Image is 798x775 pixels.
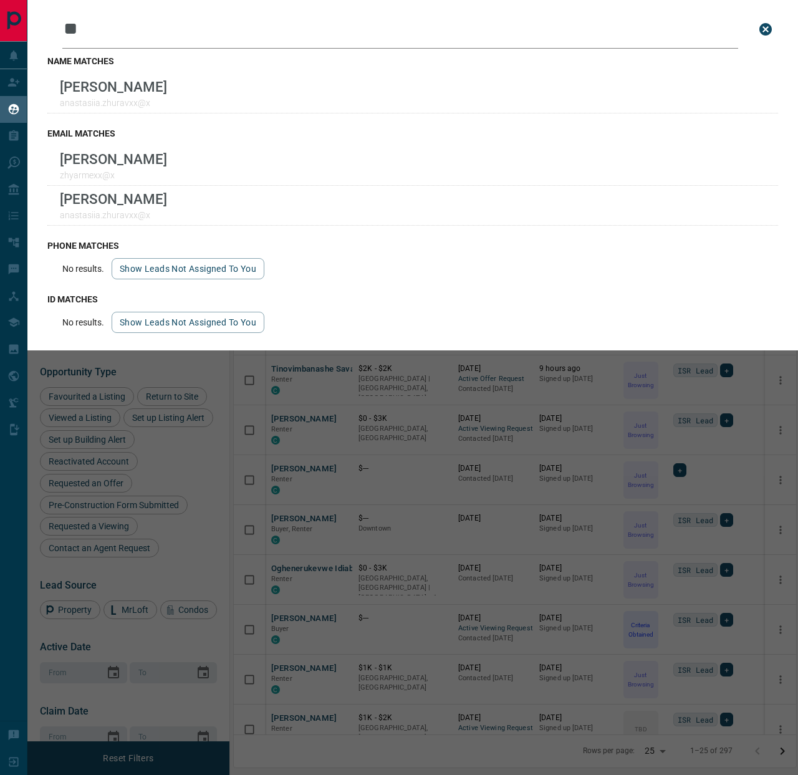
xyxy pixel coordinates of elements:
p: No results. [62,317,104,327]
p: No results. [62,264,104,274]
h3: email matches [47,128,778,138]
p: [PERSON_NAME] [60,79,167,95]
h3: name matches [47,56,778,66]
button: show leads not assigned to you [112,312,264,333]
p: zhyarmexx@x [60,170,167,180]
button: show leads not assigned to you [112,258,264,279]
p: anastasiia.zhuravxx@x [60,210,167,220]
h3: phone matches [47,241,778,251]
p: anastasiia.zhuravxx@x [60,98,167,108]
p: [PERSON_NAME] [60,191,167,207]
button: close search bar [753,17,778,42]
h3: id matches [47,294,778,304]
p: [PERSON_NAME] [60,151,167,167]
